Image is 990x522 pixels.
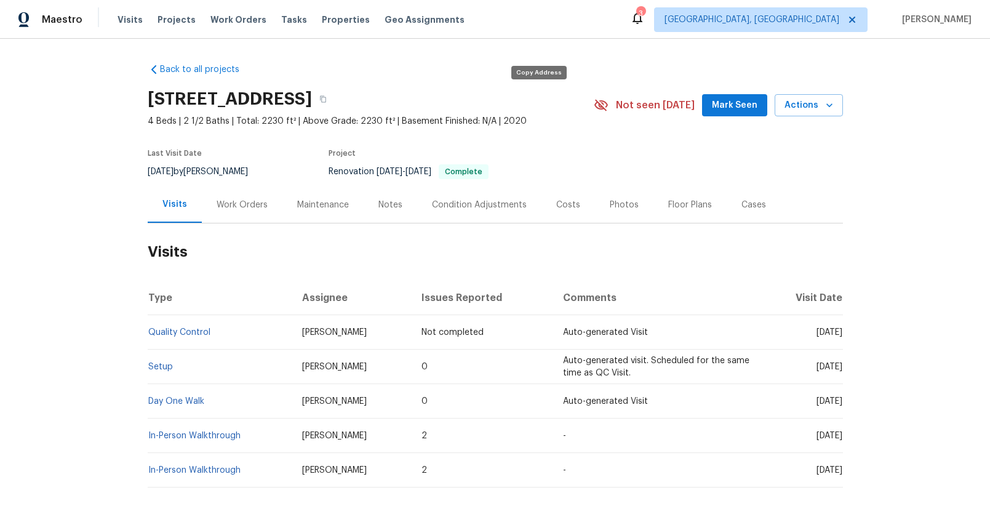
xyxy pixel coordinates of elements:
[421,328,484,337] span: Not completed
[217,199,268,211] div: Work Orders
[636,7,645,20] div: 3
[378,199,402,211] div: Notes
[210,14,266,26] span: Work Orders
[148,93,312,105] h2: [STREET_ADDRESS]
[302,432,367,440] span: [PERSON_NAME]
[377,167,402,176] span: [DATE]
[784,98,833,113] span: Actions
[556,199,580,211] div: Costs
[816,432,842,440] span: [DATE]
[563,328,648,337] span: Auto-generated Visit
[668,199,712,211] div: Floor Plans
[421,466,427,475] span: 2
[329,150,356,157] span: Project
[665,14,839,26] span: [GEOGRAPHIC_DATA], [GEOGRAPHIC_DATA]
[148,363,173,371] a: Setup
[148,115,594,127] span: 4 Beds | 2 1/2 Baths | Total: 2230 ft² | Above Grade: 2230 ft² | Basement Finished: N/A | 2020
[421,432,427,440] span: 2
[702,94,767,117] button: Mark Seen
[297,199,349,211] div: Maintenance
[762,281,842,315] th: Visit Date
[148,281,293,315] th: Type
[897,14,972,26] span: [PERSON_NAME]
[775,94,843,117] button: Actions
[148,466,241,475] a: In-Person Walkthrough
[440,168,487,175] span: Complete
[563,397,648,406] span: Auto-generated Visit
[421,363,428,371] span: 0
[563,466,566,475] span: -
[432,199,527,211] div: Condition Adjustments
[302,363,367,371] span: [PERSON_NAME]
[385,14,465,26] span: Geo Assignments
[816,328,842,337] span: [DATE]
[148,223,843,281] h2: Visits
[412,281,553,315] th: Issues Reported
[281,15,307,24] span: Tasks
[148,167,174,176] span: [DATE]
[302,397,367,406] span: [PERSON_NAME]
[158,14,196,26] span: Projects
[42,14,82,26] span: Maestro
[816,466,842,475] span: [DATE]
[322,14,370,26] span: Properties
[563,432,566,440] span: -
[148,164,263,179] div: by [PERSON_NAME]
[553,281,762,315] th: Comments
[302,328,367,337] span: [PERSON_NAME]
[302,466,367,475] span: [PERSON_NAME]
[816,397,842,406] span: [DATE]
[816,363,842,371] span: [DATE]
[712,98,757,113] span: Mark Seen
[405,167,431,176] span: [DATE]
[148,63,266,76] a: Back to all projects
[162,198,187,211] div: Visits
[118,14,143,26] span: Visits
[148,432,241,440] a: In-Person Walkthrough
[148,328,210,337] a: Quality Control
[377,167,431,176] span: -
[329,167,489,176] span: Renovation
[563,356,749,377] span: Auto-generated visit. Scheduled for the same time as QC Visit.
[741,199,766,211] div: Cases
[148,397,204,406] a: Day One Walk
[421,397,428,406] span: 0
[616,99,695,111] span: Not seen [DATE]
[610,199,639,211] div: Photos
[292,281,412,315] th: Assignee
[148,150,202,157] span: Last Visit Date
